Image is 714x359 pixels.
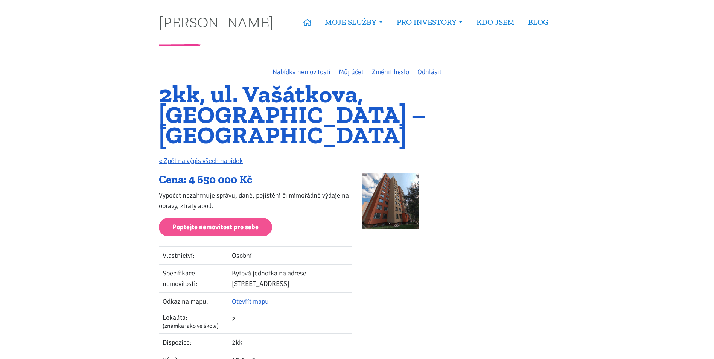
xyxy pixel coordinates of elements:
td: Osobní [228,246,352,264]
a: Poptejte nemovitost pro sebe [159,218,272,236]
td: Vlastnictví: [159,246,228,264]
td: Dispozice: [159,334,228,351]
a: MOJE SLUŽBY [318,14,390,31]
a: KDO JSEM [470,14,521,31]
a: BLOG [521,14,555,31]
td: Lokalita: [159,310,228,333]
a: Změnit heslo [372,68,409,76]
a: « Zpět na výpis všech nabídek [159,157,243,165]
a: Nabídka nemovitostí [273,68,330,76]
a: PRO INVESTORY [390,14,470,31]
div: Cena: 4 650 000 Kč [159,173,352,187]
h1: 2kk, ul. Vašátkova, [GEOGRAPHIC_DATA] – [GEOGRAPHIC_DATA] [159,84,555,146]
a: Odhlásit [417,68,441,76]
td: 2 [228,310,352,333]
a: [PERSON_NAME] [159,15,273,29]
td: 2kk [228,334,352,351]
td: Odkaz na mapu: [159,292,228,310]
p: Výpočet nezahrnuje správu, daně, pojištění či mimořádné výdaje na opravy, ztráty apod. [159,190,352,211]
td: Bytová jednotka na adrese [STREET_ADDRESS] [228,264,352,292]
td: Specifikace nemovitosti: [159,264,228,292]
a: Otevřít mapu [232,297,269,306]
a: Můj účet [339,68,364,76]
span: (známka jako ve škole) [163,322,219,330]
